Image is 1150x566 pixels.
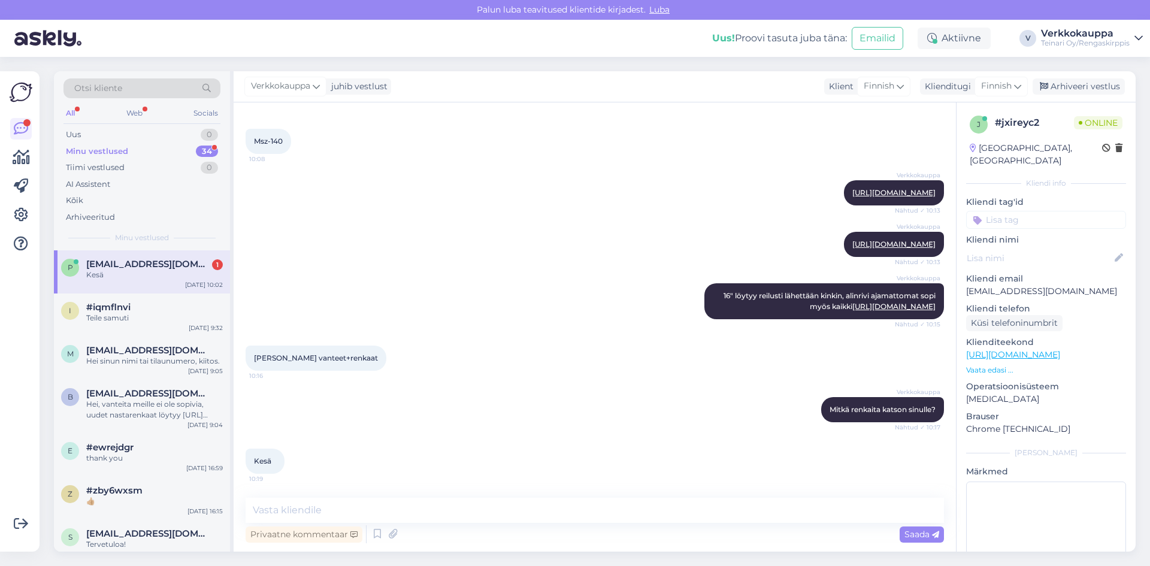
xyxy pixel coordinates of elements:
[1019,30,1036,47] div: V
[66,211,115,223] div: Arhiveeritud
[852,188,936,197] a: [URL][DOMAIN_NAME]
[326,80,388,93] div: juhib vestlust
[86,259,211,270] span: pyry.v@live.fi
[86,313,223,323] div: Teile samuti
[966,410,1126,423] p: Brauser
[68,263,73,272] span: p
[66,129,81,141] div: Uus
[10,81,32,104] img: Askly Logo
[63,105,77,121] div: All
[1041,38,1130,48] div: Teinari Oy/Rengaskirppis
[86,496,223,507] div: 👍🏼
[895,423,940,432] span: Nähtud ✓ 10:17
[1033,78,1125,95] div: Arhiveeri vestlus
[86,388,211,399] span: bhuminfinland@gmail.com
[69,306,71,315] span: i
[966,285,1126,298] p: [EMAIL_ADDRESS][DOMAIN_NAME]
[86,453,223,464] div: thank you
[966,211,1126,229] input: Lisa tag
[201,129,218,141] div: 0
[191,105,220,121] div: Socials
[904,529,939,540] span: Saada
[246,526,362,543] div: Privaatne kommentaar
[864,80,894,93] span: Finnish
[124,105,145,121] div: Web
[86,539,223,550] div: Tervetuloa!
[966,380,1126,393] p: Operatsioonisüsteem
[712,32,735,44] b: Uus!
[852,240,936,249] a: [URL][DOMAIN_NAME]
[966,393,1126,405] p: [MEDICAL_DATA]
[977,120,980,129] span: j
[186,464,223,473] div: [DATE] 16:59
[852,302,936,311] a: [URL][DOMAIN_NAME]
[830,405,936,414] span: Mitkä renkaita katson sinulle?
[966,465,1126,478] p: Märkmed
[66,178,110,190] div: AI Assistent
[966,273,1126,285] p: Kliendi email
[68,446,72,455] span: e
[967,252,1112,265] input: Lisa nimi
[187,507,223,516] div: [DATE] 16:15
[966,196,1126,208] p: Kliendi tag'id
[966,349,1060,360] a: [URL][DOMAIN_NAME]
[86,356,223,367] div: Hei sinun nimi tai tilaunumero, kiitos.
[966,365,1126,376] p: Vaata edasi ...
[895,320,940,329] span: Nähtud ✓ 10:15
[86,345,211,356] span: mukambadieudonne4@gmail.com
[895,171,940,180] span: Verkkokauppa
[67,349,74,358] span: m
[824,80,854,93] div: Klient
[966,234,1126,246] p: Kliendi nimi
[196,146,218,158] div: 34
[68,532,72,541] span: s
[918,28,991,49] div: Aktiivne
[254,353,378,362] span: [PERSON_NAME] vanteet+renkaat
[187,420,223,429] div: [DATE] 9:04
[1074,116,1122,129] span: Online
[68,392,73,401] span: b
[251,80,310,93] span: Verkkokauppa
[86,528,211,539] span: saturak@hotmail.com
[966,315,1063,331] div: Küsi telefoninumbrit
[212,259,223,270] div: 1
[966,302,1126,315] p: Kliendi telefon
[920,80,971,93] div: Klienditugi
[646,4,673,15] span: Luba
[254,137,283,146] span: Msz-140
[86,270,223,280] div: Kesä
[724,291,937,311] span: 16" löytyy reilusti lähettään kinkin, alinrivi ajamattomat sopi myös kaikki
[66,146,128,158] div: Minu vestlused
[895,388,940,396] span: Verkkokauppa
[895,274,940,283] span: Verkkokauppa
[74,82,122,95] span: Otsi kliente
[185,280,223,289] div: [DATE] 10:02
[86,302,131,313] span: #iqmflnvi
[188,367,223,376] div: [DATE] 9:05
[249,155,294,164] span: 10:08
[249,371,294,380] span: 10:16
[966,178,1126,189] div: Kliendi info
[189,323,223,332] div: [DATE] 9:32
[86,442,134,453] span: #ewrejdgr
[712,31,847,46] div: Proovi tasuta juba täna:
[852,27,903,50] button: Emailid
[1041,29,1130,38] div: Verkkokauppa
[981,80,1012,93] span: Finnish
[254,456,271,465] span: Kesä
[895,222,940,231] span: Verkkokauppa
[1041,29,1143,48] a: VerkkokauppaTeinari Oy/Rengaskirppis
[966,336,1126,349] p: Klienditeekond
[115,232,169,243] span: Minu vestlused
[995,116,1074,130] div: # jxireyc2
[966,447,1126,458] div: [PERSON_NAME]
[970,142,1102,167] div: [GEOGRAPHIC_DATA], [GEOGRAPHIC_DATA]
[66,195,83,207] div: Kõik
[895,206,940,215] span: Nähtud ✓ 10:13
[249,474,294,483] span: 10:19
[185,550,223,559] div: [DATE] 15:40
[86,399,223,420] div: Hei, vanteita meille ei ole sopivia, uudet nastarenkaat löytyy [URL][DOMAIN_NAME]
[201,162,218,174] div: 0
[895,258,940,267] span: Nähtud ✓ 10:13
[68,489,72,498] span: z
